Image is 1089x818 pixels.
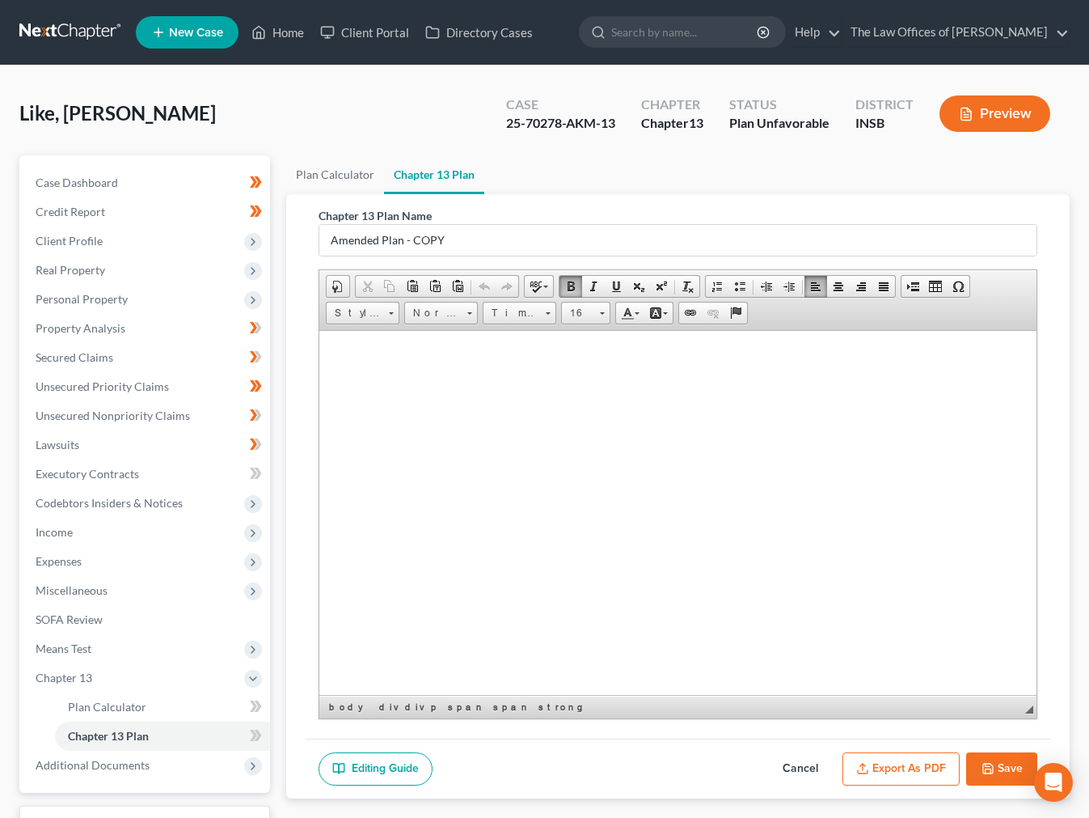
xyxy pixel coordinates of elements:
a: Anchor [724,303,747,324]
a: Credit Report [23,197,270,227]
a: span element [445,699,488,715]
a: Client Portal [312,18,417,47]
div: Case [506,95,615,114]
span: 13 [689,115,703,130]
a: Executory Contracts [23,460,270,489]
a: SOFA Review [23,605,270,634]
a: Insert Page Break for Printing [901,276,924,297]
a: Spell Checker [525,276,553,297]
a: body element [326,699,374,715]
a: Normal [404,302,478,324]
span: Resize [1025,706,1033,714]
a: Underline [605,276,627,297]
a: Paste as plain text [424,276,446,297]
button: Export as PDF [842,752,960,786]
a: Home [243,18,312,47]
a: Document Properties [327,276,349,297]
a: Background Color [644,303,673,324]
span: Chapter 13 Plan [68,729,149,743]
a: Align Left [804,276,827,297]
a: The Law Offices of [PERSON_NAME] [842,18,1069,47]
a: Times New Roman [483,302,556,324]
a: Align Right [850,276,872,297]
a: Case Dashboard [23,168,270,197]
span: Times New Roman [483,303,540,324]
a: Styles [326,302,399,324]
span: Unsecured Priority Claims [36,379,169,393]
span: Executory Contracts [36,467,139,481]
span: Chapter 13 [36,671,92,684]
a: Chapter 13 Plan [384,155,484,194]
span: Codebtors Insiders & Notices [36,496,183,510]
input: Search by name... [611,17,759,47]
a: Copy [378,276,401,297]
a: Subscript [627,276,650,297]
span: Means Test [36,642,91,655]
input: Enter name... [319,225,1036,256]
span: Like, [PERSON_NAME] [19,101,216,125]
span: Real Property [36,263,105,277]
a: Decrease Indent [755,276,778,297]
span: Plan Calculator [68,700,146,714]
a: Increase Indent [778,276,800,297]
a: Cut [356,276,378,297]
a: Property Analysis [23,314,270,343]
a: Plan Calculator [55,693,270,722]
button: Cancel [765,752,836,786]
span: Income [36,525,73,539]
span: Expenses [36,554,82,568]
a: 16 [561,302,610,324]
a: Unsecured Priority Claims [23,372,270,401]
button: Preview [939,95,1050,132]
a: div element [376,699,400,715]
div: Chapter [641,114,703,133]
a: Chapter 13 Plan [55,722,270,751]
a: Paste [401,276,424,297]
a: Directory Cases [417,18,541,47]
iframe: Rich Text Editor, document-ckeditor [319,331,1036,695]
a: Help [787,18,841,47]
a: span element [490,699,534,715]
a: Paste from Word [446,276,469,297]
a: Secured Claims [23,343,270,372]
a: Insert/Remove Numbered List [706,276,728,297]
a: p element [428,699,443,715]
span: Client Profile [36,234,103,248]
a: Link [679,303,702,324]
a: Insert Special Character [947,276,969,297]
a: Insert/Remove Bulleted List [728,276,751,297]
a: Center [827,276,850,297]
div: Status [729,95,829,114]
div: INSB [855,114,914,133]
a: Italic [582,276,605,297]
div: Chapter [641,95,703,114]
a: Table [924,276,947,297]
a: Undo [473,276,496,297]
span: Property Analysis [36,321,125,335]
span: Lawsuits [36,438,79,451]
span: Miscellaneous [36,583,108,597]
span: Credit Report [36,205,105,218]
span: Styles [327,303,383,324]
span: 16 [562,303,594,324]
a: strong element [535,699,585,715]
div: Plan Unfavorable [729,114,829,133]
a: Lawsuits [23,430,270,460]
span: Unsecured Nonpriority Claims [36,409,190,422]
span: New Case [169,27,223,39]
a: Redo [496,276,518,297]
label: Chapter 13 Plan Name [319,207,432,224]
a: Editing Guide [319,752,433,786]
span: Personal Property [36,292,128,306]
a: Text Color [616,303,644,324]
a: Justify [872,276,895,297]
span: Additional Documents [36,758,150,772]
span: Secured Claims [36,350,113,364]
a: Unlink [702,303,724,324]
a: div element [402,699,426,715]
span: SOFA Review [36,612,103,626]
a: Remove Format [677,276,699,297]
div: 25-70278-AKM-13 [506,114,615,133]
a: Bold [559,276,582,297]
button: Save [966,752,1037,786]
